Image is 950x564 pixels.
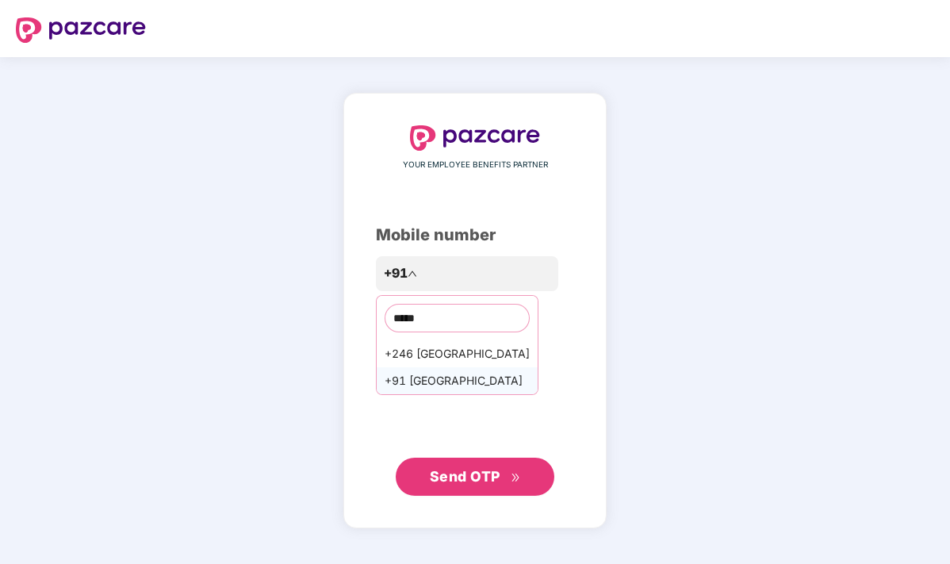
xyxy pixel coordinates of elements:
span: double-right [511,473,521,483]
div: +246 [GEOGRAPHIC_DATA] [377,340,538,367]
img: logo [410,125,540,151]
div: Mobile number [376,223,574,247]
button: Send OTPdouble-right [396,458,554,496]
span: YOUR EMPLOYEE BENEFITS PARTNER [403,159,548,171]
span: up [408,269,417,278]
span: +91 [384,263,408,283]
span: Send OTP [430,468,500,485]
img: logo [16,17,146,43]
div: +91 [GEOGRAPHIC_DATA] [377,367,538,394]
